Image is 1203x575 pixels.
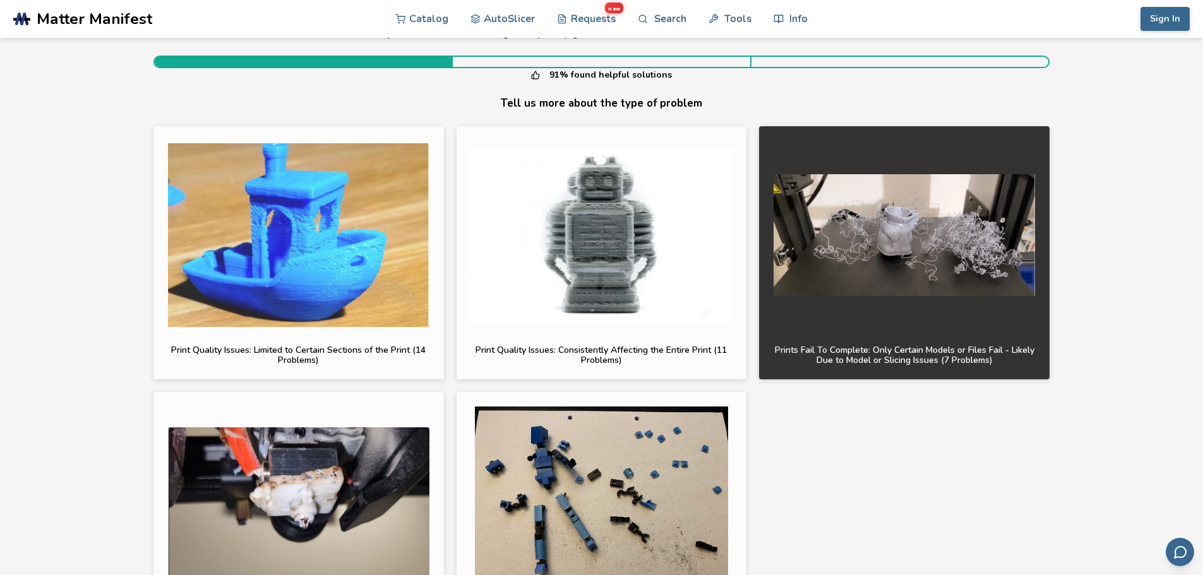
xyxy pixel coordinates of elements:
div: Print Quality Issues: Limited to Certain Sections of the Print (14 Problems) [168,345,430,365]
div: Print Quality Issues: Consistently Affecting the Entire Print (11 Problems) [470,345,733,365]
h4: Tell us more about the type of problem [153,94,1050,114]
button: Print Quality Issues: Consistently Affecting the Entire Print (11 Problems) [457,126,747,379]
p: 91% found helpful solutions [153,68,1050,81]
div: Prints Fail To Complete: Only Certain Models or Files Fail - Likely Due to Model or Slicing Issue... [774,345,1036,365]
button: Prints Fail To Complete: Only Certain Models or Files Fail - Likely Due to Model or Slicing Issue... [759,126,1050,379]
span: new [605,3,623,13]
button: Send feedback via email [1166,538,1194,566]
span: Matter Manifest [37,10,152,28]
button: Print Quality Issues: Limited to Certain Sections of the Print (14 Problems) [153,126,444,379]
button: Sign In [1140,7,1190,31]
